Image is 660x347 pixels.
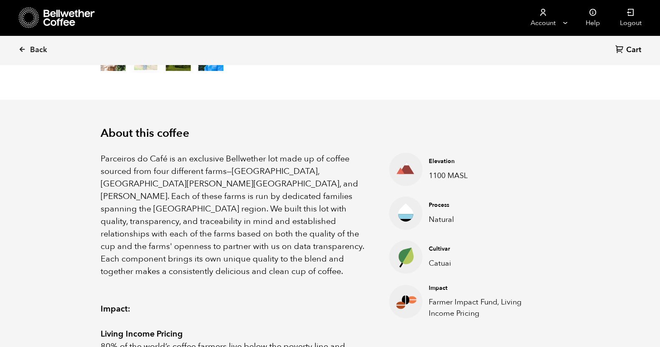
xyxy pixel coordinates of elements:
[429,297,546,319] p: Farmer Impact Fund, Living Income Pricing
[429,170,546,181] p: 1100 MASL
[30,45,47,55] span: Back
[429,284,546,292] h4: Impact
[101,328,183,339] strong: Living Income Pricing
[429,258,546,269] p: Catuai
[429,245,546,253] h4: Cultivar
[101,303,130,314] strong: Impact:
[101,153,369,278] p: Parceiros do Café is an exclusive Bellwether lot made up of coffee sourced from four different fa...
[101,127,560,140] h2: About this coffee
[615,45,643,56] a: Cart
[429,214,546,225] p: Natural
[626,45,641,55] span: Cart
[429,201,546,209] h4: Process
[429,157,546,166] h4: Elevation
